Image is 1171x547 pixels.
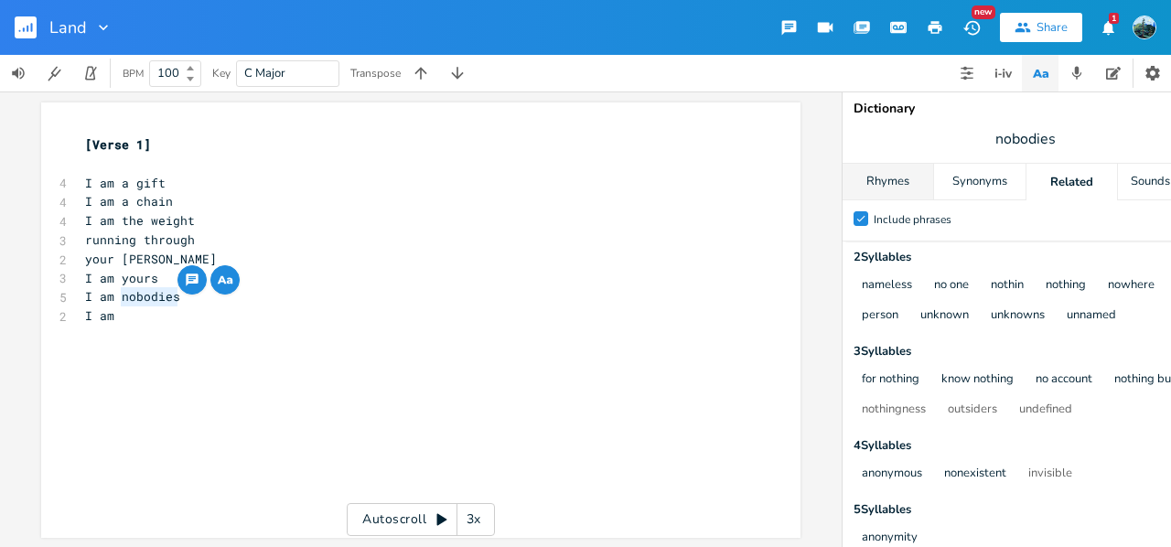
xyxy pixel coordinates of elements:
span: nobodies [995,129,1056,150]
button: New [953,11,990,44]
button: unknown [920,308,969,324]
button: nothing [1046,278,1086,294]
span: your [PERSON_NAME] [85,251,217,267]
div: Include phrases [874,214,951,225]
span: I am a chain [85,193,173,209]
span: [Verse 1] [85,136,151,153]
span: Land [49,19,87,36]
button: invisible [1028,467,1072,482]
button: no account [1036,372,1092,388]
div: Rhymes [843,164,933,200]
div: Key [212,68,231,79]
button: unknowns [991,308,1045,324]
button: undefined [1019,402,1072,418]
span: C Major [244,65,285,81]
div: New [972,5,995,19]
button: nothingness [862,402,926,418]
img: celestemark2007 [1133,16,1156,39]
button: anonymity [862,531,918,546]
div: Share [1037,19,1068,36]
div: 3x [457,503,490,536]
button: nonexistent [944,467,1006,482]
div: BPM [123,69,144,79]
span: I am nobodies [85,288,180,305]
button: 1 [1090,11,1126,44]
div: Autoscroll [347,503,495,536]
button: Share [1000,13,1082,42]
div: Synonyms [934,164,1025,200]
div: Transpose [350,68,401,79]
button: anonymous [862,467,922,482]
span: I am [85,307,114,324]
button: no one [934,278,969,294]
div: 1 [1109,13,1119,24]
span: I am a gift [85,175,166,191]
span: running through [85,231,195,248]
span: I am the weight [85,212,195,229]
button: nowhere [1108,278,1155,294]
button: person [862,308,898,324]
button: nameless [862,278,912,294]
button: for nothing [862,372,919,388]
div: Related [1026,164,1117,200]
button: outsiders [948,402,997,418]
button: know nothing [941,372,1014,388]
span: I am yours [85,270,158,286]
button: nothin [991,278,1024,294]
button: unnamed [1067,308,1116,324]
